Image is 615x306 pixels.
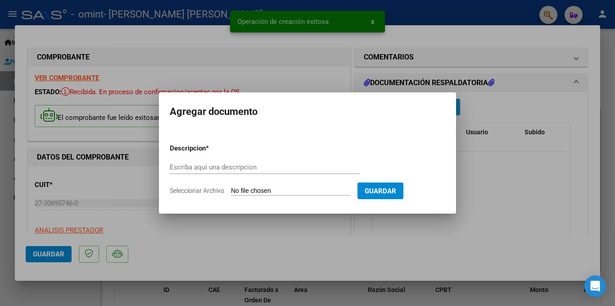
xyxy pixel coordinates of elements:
div: Open Intercom Messenger [584,275,606,297]
p: Descripcion [170,143,253,154]
h2: Agregar documento [170,103,445,120]
span: Seleccionar Archivo [170,187,224,194]
button: Guardar [357,183,403,199]
span: Guardar [365,187,396,195]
